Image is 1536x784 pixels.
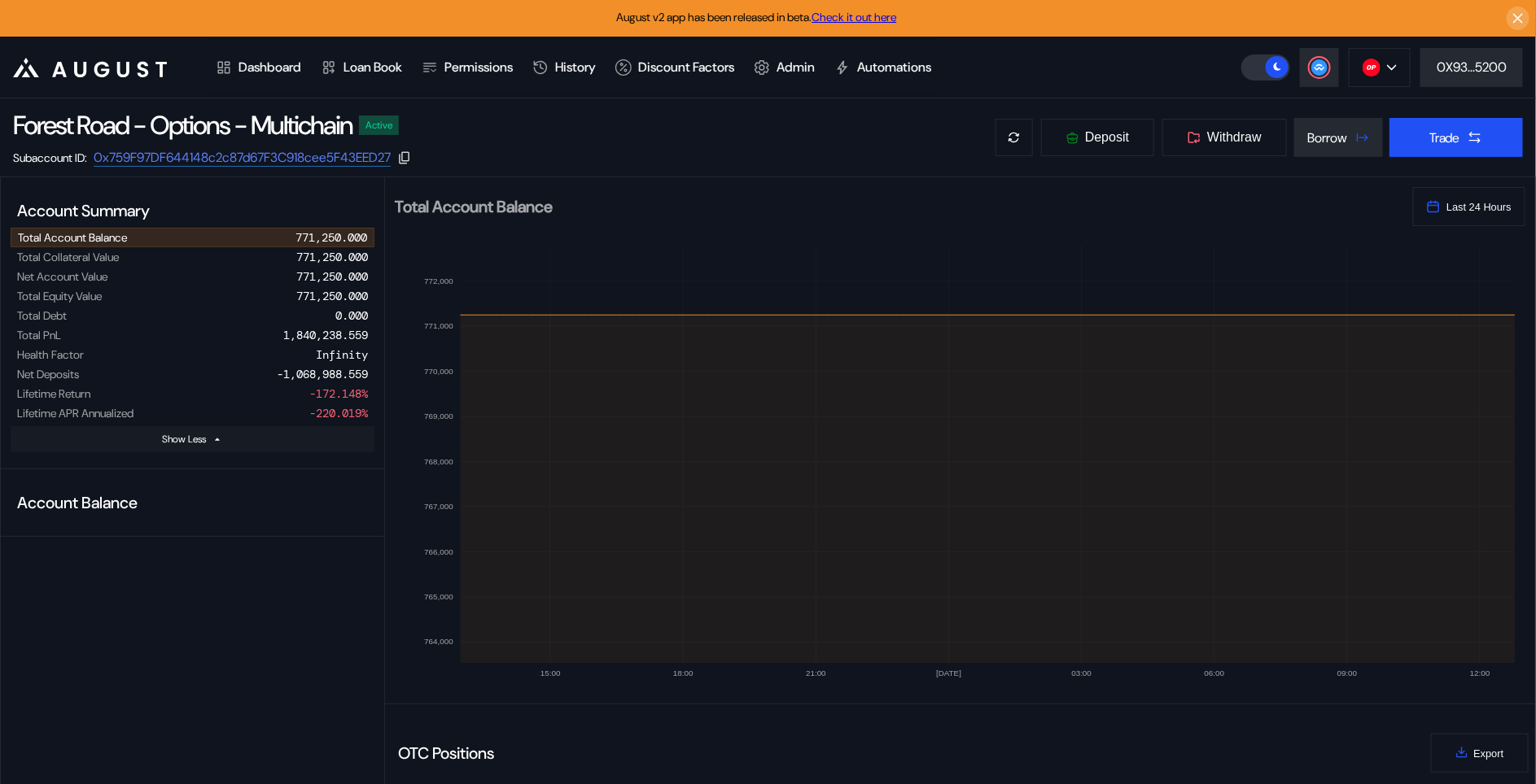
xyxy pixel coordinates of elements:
div: Account Balance [11,486,374,520]
div: 1,840,238.559 [283,328,368,342]
text: 768,000 [424,457,453,466]
button: chain logo [1349,48,1411,87]
div: History [555,59,596,76]
a: Dashboard [206,37,311,98]
div: -1,068,988.559 [277,367,368,381]
text: 765,000 [424,592,453,601]
a: History [523,37,606,98]
div: OTC Positions [398,743,494,764]
button: Export [1431,734,1529,773]
div: Total Account Balance [18,230,127,245]
div: 771,250.000 [295,230,367,245]
div: Lifetime Return [17,386,90,401]
div: -172.148% [309,386,368,401]
div: 0X93...5200 [1437,59,1507,76]
a: Permissions [412,37,523,98]
a: Check it out here [812,10,897,24]
text: 764,000 [424,638,453,647]
span: August v2 app has been released in beta. [617,10,897,24]
text: [DATE] [936,669,961,677]
img: chain logo [1363,59,1381,76]
button: Withdraw [1162,118,1288,157]
div: Admin [777,59,815,76]
div: 0.000 [335,308,368,323]
button: Last 24 Hours [1413,187,1525,226]
div: Permissions [444,59,513,76]
span: Withdraw [1207,130,1262,145]
div: Total Debt [17,308,67,323]
text: 21:00 [806,669,826,677]
div: Show Less [162,433,206,446]
text: 18:00 [673,669,694,677]
div: Account Summary [11,194,374,228]
div: Total Collateral Value [17,250,119,264]
div: Automations [857,59,931,76]
a: Automations [825,37,941,98]
div: 771,250.000 [296,269,368,284]
div: Loan Book [344,59,402,76]
text: 767,000 [424,502,453,511]
button: Borrow [1294,118,1383,157]
a: Admin [744,37,825,98]
div: 771,250.000 [296,250,368,264]
h2: Total Account Balance [395,198,1401,215]
button: Trade [1389,118,1523,157]
text: 769,000 [424,412,453,420]
text: 12:00 [1470,669,1490,677]
div: Net Account Value [17,269,107,284]
span: Deposit [1085,130,1129,145]
div: Health Factor [17,347,84,362]
div: Active [365,120,392,131]
text: 15:00 [540,669,561,677]
div: Net Deposits [17,367,79,381]
text: 03:00 [1071,669,1092,677]
text: 09:00 [1337,669,1358,677]
div: 771,250.000 [296,289,368,303]
div: Total PnL [17,328,61,342]
a: Discount Factors [606,37,744,98]
text: 06:00 [1205,669,1225,677]
div: Forest Road - Options - Multichain [13,108,352,142]
button: Deposit [1040,118,1155,157]
span: Export [1474,747,1504,760]
div: Lifetime APR Annualized [17,406,133,420]
text: 772,000 [424,277,453,285]
div: Trade [1429,129,1460,146]
div: Discount Factors [638,59,734,76]
button: Show Less [11,426,374,452]
text: 766,000 [424,547,453,556]
a: Loan Book [311,37,412,98]
div: Total Equity Value [17,289,102,303]
a: 0x759F97DF644148c2c87d67F3C918cee5F43EED27 [94,149,391,167]
div: Borrow [1307,129,1347,146]
button: 0X93...5200 [1420,48,1523,87]
span: Last 24 Hours [1446,201,1512,213]
text: 771,000 [424,321,453,330]
text: 770,000 [424,367,453,376]
div: Subaccount ID: [13,150,87,165]
div: Dashboard [238,59,301,76]
div: -220.019% [309,406,368,420]
div: Infinity [316,347,368,362]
